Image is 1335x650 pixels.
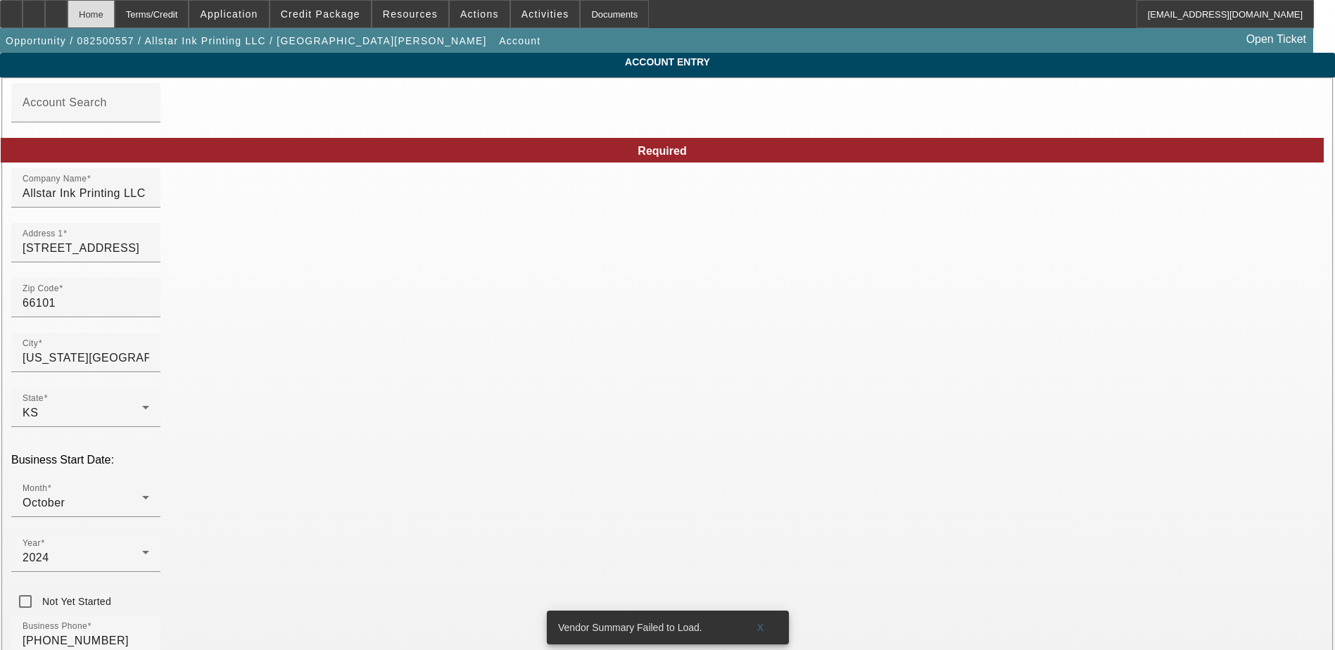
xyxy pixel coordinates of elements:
span: Application [200,8,258,20]
mat-label: Address 1 [23,229,63,238]
mat-label: Zip Code [23,284,59,293]
span: Resources [383,8,438,20]
span: Account [499,35,540,46]
mat-label: Year [23,539,41,548]
span: October [23,497,65,509]
mat-label: Month [23,484,47,493]
span: 2024 [23,552,49,563]
button: Credit Package [270,1,371,27]
mat-label: Company Name [23,174,87,184]
mat-label: Business Phone [23,622,87,631]
span: Account Entry [11,56,1324,68]
mat-label: Account Search [23,96,107,108]
button: Activities [511,1,580,27]
div: Vendor Summary Failed to Load. [547,611,738,644]
p: Business Start Date: [11,454,1324,466]
button: X [738,615,783,640]
span: KS [23,407,38,419]
mat-label: City [23,339,38,348]
button: Resources [372,1,448,27]
span: Required [638,145,686,157]
span: Actions [460,8,499,20]
a: Open Ticket [1241,27,1312,51]
button: Application [189,1,268,27]
button: Account [495,28,544,53]
mat-label: State [23,394,44,403]
span: Activities [521,8,569,20]
label: Not Yet Started [39,594,111,608]
span: X [757,622,764,633]
span: Opportunity / 082500557 / Allstar Ink Printing LLC / [GEOGRAPHIC_DATA][PERSON_NAME] [6,35,487,46]
button: Actions [450,1,510,27]
span: Credit Package [281,8,360,20]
